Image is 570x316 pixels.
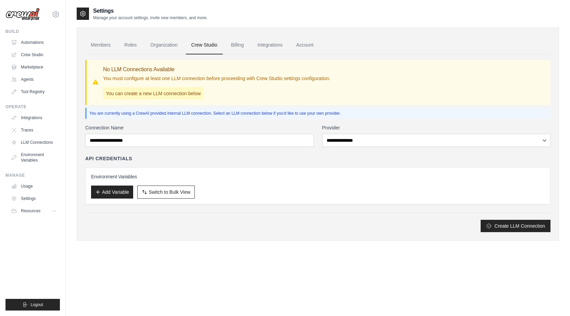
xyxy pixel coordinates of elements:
[252,36,288,54] a: Integrations
[291,36,319,54] a: Account
[119,36,142,54] a: Roles
[8,181,60,192] a: Usage
[8,74,60,85] a: Agents
[103,75,330,82] p: You must configure at least one LLM connection before proceeding with Crew Studio settings config...
[93,7,207,15] h2: Settings
[21,208,40,214] span: Resources
[85,124,314,131] label: Connection Name
[149,189,190,195] span: Switch to Bulk View
[93,15,207,21] p: Manage your account settings, invite new members, and more.
[137,186,195,199] button: Switch to Bulk View
[85,36,116,54] a: Members
[226,36,249,54] a: Billing
[103,87,203,100] p: You can create a new LLM connection below
[89,111,548,116] p: You are currently using a CrewAI provided internal LLM connection. Select an LLM connection below...
[8,49,60,60] a: Crew Studio
[91,173,545,180] h3: Environment Variables
[8,137,60,148] a: LLM Connections
[30,302,43,307] span: Logout
[85,155,132,162] h4: API Credentials
[91,186,133,199] button: Add Variable
[8,193,60,204] a: Settings
[186,36,223,54] a: Crew Studio
[145,36,183,54] a: Organization
[5,173,60,178] div: Manage
[8,112,60,123] a: Integrations
[8,62,60,73] a: Marketplace
[5,299,60,311] button: Logout
[8,37,60,48] a: Automations
[481,220,550,232] button: Create LLM Connection
[5,8,40,21] img: Logo
[5,29,60,34] div: Build
[8,86,60,97] a: Tool Registry
[8,125,60,136] a: Traces
[322,124,551,131] label: Provider
[103,65,330,74] h3: No LLM Connections Available
[8,149,60,166] a: Environment Variables
[5,104,60,110] div: Operate
[8,205,60,216] button: Resources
